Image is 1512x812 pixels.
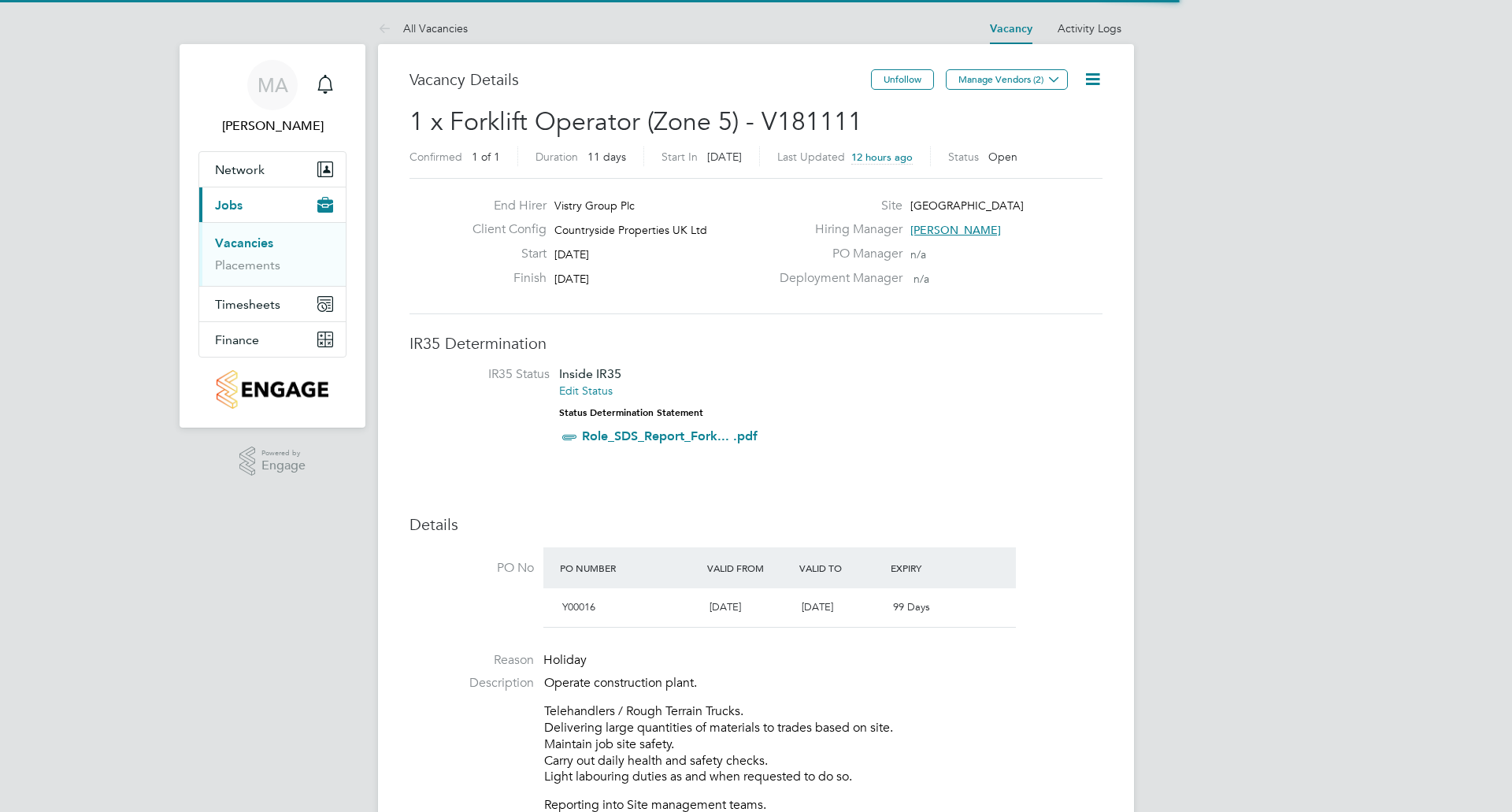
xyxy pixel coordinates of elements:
[990,22,1032,35] a: Vacancy
[198,370,346,409] a: Go to home page
[199,187,346,222] button: Jobs
[582,428,758,443] a: Role_SDS_Report_Fork... .pdf
[409,69,871,90] h3: Vacancy Details
[913,272,929,286] span: n/a
[261,447,306,460] span: Powered by
[703,554,795,582] div: Valid From
[261,459,306,473] span: Engage
[258,75,288,95] span: MA
[559,366,621,381] span: Inside IR35
[215,297,280,312] span: Timesheets
[893,600,930,614] span: 99 Days
[460,270,547,287] label: Finish
[562,600,595,614] span: Y00016
[409,150,462,164] label: Confirmed
[425,366,550,383] label: IR35 Status
[460,246,547,262] label: Start
[199,152,346,187] button: Network
[887,554,979,582] div: Expiry
[544,703,1102,785] p: Telehandlers / Rough Terrain Trucks. Delivering large quantities of materials to trades based on ...
[199,322,346,357] button: Finance
[215,332,259,347] span: Finance
[472,150,500,164] span: 1 of 1
[554,223,707,237] span: Countryside Properties UK Ltd
[409,514,1102,535] h3: Details
[795,554,888,582] div: Valid To
[409,652,534,669] label: Reason
[770,198,902,214] label: Site
[556,554,703,582] div: PO Number
[707,150,742,164] span: [DATE]
[409,560,534,577] label: PO No
[239,447,306,476] a: Powered byEngage
[215,162,265,177] span: Network
[946,69,1068,90] button: Manage Vendors (2)
[910,198,1024,213] span: [GEOGRAPHIC_DATA]
[460,221,547,238] label: Client Config
[559,407,703,418] strong: Status Determination Statement
[535,150,578,164] label: Duration
[409,106,862,137] span: 1 x Forklift Operator (Zone 5) - V181111
[199,287,346,321] button: Timesheets
[409,333,1102,354] h3: IR35 Determination
[770,270,902,287] label: Deployment Manager
[770,246,902,262] label: PO Manager
[587,150,626,164] span: 11 days
[378,21,468,35] a: All Vacancies
[460,198,547,214] label: End Hirer
[871,69,934,90] button: Unfollow
[180,44,365,428] nav: Main navigation
[543,652,587,668] span: Holiday
[198,117,346,135] span: Momchill Angelov
[1058,21,1121,35] a: Activity Logs
[910,223,1001,237] span: [PERSON_NAME]
[215,258,280,273] a: Placements
[217,370,328,409] img: countryside-properties-logo-retina.png
[554,247,589,261] span: [DATE]
[770,221,902,238] label: Hiring Manager
[802,600,833,614] span: [DATE]
[777,150,845,164] label: Last Updated
[948,150,979,164] label: Status
[215,235,273,250] a: Vacancies
[910,247,926,261] span: n/a
[559,384,613,398] a: Edit Status
[199,222,346,286] div: Jobs
[215,198,243,213] span: Jobs
[198,60,346,135] a: MA[PERSON_NAME]
[661,150,698,164] label: Start In
[554,272,589,286] span: [DATE]
[554,198,635,213] span: Vistry Group Plc
[710,600,741,614] span: [DATE]
[988,150,1017,164] span: Open
[851,150,913,164] span: 12 hours ago
[409,675,534,691] label: Description
[544,675,1102,691] p: Operate construction plant.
